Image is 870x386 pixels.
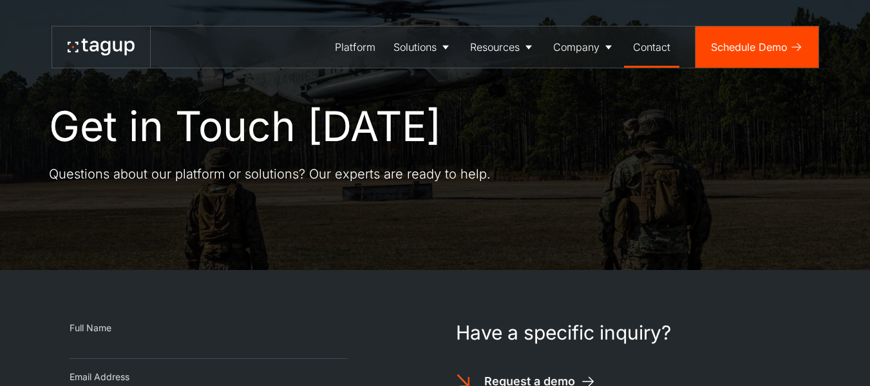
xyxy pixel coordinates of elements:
[49,103,441,150] h1: Get in Touch [DATE]
[326,26,384,68] a: Platform
[393,39,437,55] div: Solutions
[456,322,801,344] h1: Have a specific inquiry?
[384,26,461,68] a: Solutions
[70,371,348,383] div: Email Address
[470,39,520,55] div: Resources
[633,39,670,55] div: Contact
[49,165,491,183] p: Questions about our platform or solutions? Our experts are ready to help.
[70,322,348,334] div: Full Name
[544,26,624,68] a: Company
[553,39,600,55] div: Company
[695,26,818,68] a: Schedule Demo
[335,39,375,55] div: Platform
[461,26,544,68] a: Resources
[711,39,788,55] div: Schedule Demo
[624,26,679,68] a: Contact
